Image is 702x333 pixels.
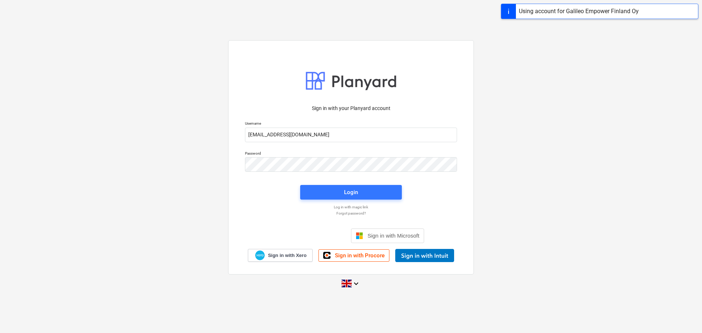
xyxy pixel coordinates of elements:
[519,7,639,16] div: Using account for Galileo Empower Finland Oy
[300,185,402,200] button: Login
[352,279,361,288] i: keyboard_arrow_down
[268,252,306,259] span: Sign in with Xero
[255,250,265,260] img: Xero logo
[356,232,363,239] img: Microsoft logo
[241,211,461,216] a: Forgot password?
[245,121,457,127] p: Username
[241,205,461,209] a: Log in with magic link
[245,128,457,142] input: Username
[274,228,349,244] iframe: Sign in with Google Button
[318,249,389,262] a: Sign in with Procore
[245,105,457,112] p: Sign in with your Planyard account
[367,232,419,239] span: Sign in with Microsoft
[344,188,358,197] div: Login
[245,151,457,157] p: Password
[248,249,313,262] a: Sign in with Xero
[335,252,385,259] span: Sign in with Procore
